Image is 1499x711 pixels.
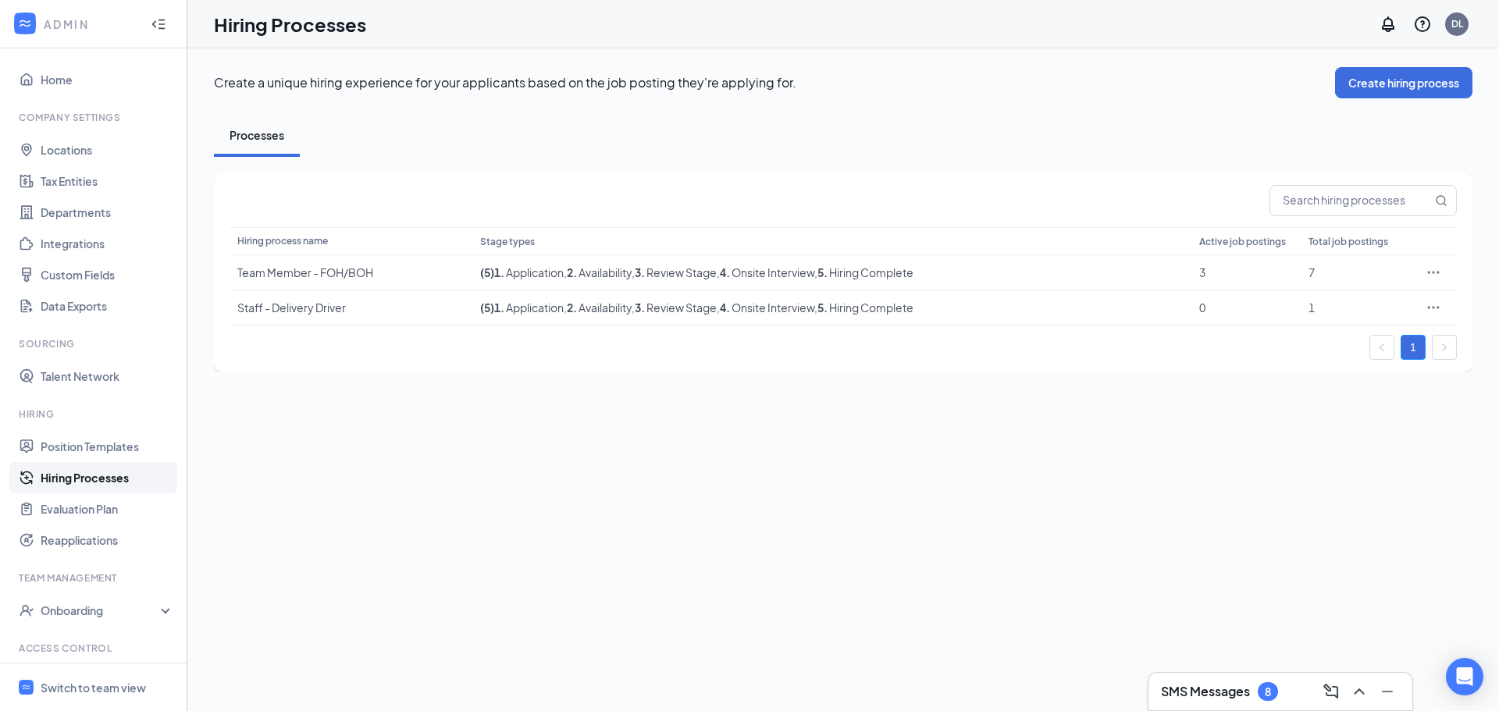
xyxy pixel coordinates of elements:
[214,11,366,37] h1: Hiring Processes
[41,134,174,165] a: Locations
[1377,343,1387,352] span: left
[1375,679,1400,704] button: Minimize
[814,300,913,315] span: , Hiring Complete
[41,165,174,197] a: Tax Entities
[632,265,717,279] span: , Review Stage
[19,642,171,655] div: Access control
[41,524,174,556] a: Reapplications
[1426,300,1441,315] svg: Ellipses
[214,74,1335,91] p: Create a unique hiring experience for your applicants based on the job posting they're applying for.
[44,16,137,32] div: ADMIN
[1161,683,1250,700] h3: SMS Messages
[472,227,1191,255] th: Stage types
[1265,685,1271,699] div: 8
[1191,227,1301,255] th: Active job postings
[1319,679,1344,704] button: ComposeMessage
[1347,679,1372,704] button: ChevronUp
[41,680,146,695] div: Switch to team view
[1199,300,1205,315] span: 0
[1379,15,1398,34] svg: Notifications
[635,265,645,279] b: 3 .
[817,300,828,315] b: 5 .
[41,259,174,290] a: Custom Fields
[480,265,494,279] span: ( 5 )
[1426,265,1441,280] svg: Ellipses
[1369,335,1394,360] button: left
[494,265,504,279] b: 1 .
[1322,682,1341,701] svg: ComposeMessage
[494,265,564,279] span: Application
[1440,343,1449,352] span: right
[1401,335,1426,360] li: 1
[720,300,730,315] b: 4 .
[41,462,174,493] a: Hiring Processes
[720,265,730,279] b: 4 .
[41,197,174,228] a: Departments
[494,300,564,315] span: Application
[41,290,174,322] a: Data Exports
[1432,335,1457,360] button: right
[1451,17,1463,30] div: DL
[1309,265,1402,280] div: 7
[41,64,174,95] a: Home
[41,603,161,618] div: Onboarding
[19,407,171,421] div: Hiring
[1199,265,1205,279] span: 3
[230,127,284,143] div: Processes
[19,603,34,618] svg: UserCheck
[632,300,717,315] span: , Review Stage
[41,493,174,524] a: Evaluation Plan
[1446,658,1483,695] div: Open Intercom Messenger
[564,300,632,315] span: , Availability
[480,300,494,315] span: ( 5 )
[237,235,328,247] span: Hiring process name
[494,300,504,315] b: 1 .
[567,300,577,315] b: 2 .
[237,265,465,280] div: Team Member - FOH/BOH
[567,265,577,279] b: 2 .
[151,16,166,32] svg: Collapse
[41,228,174,259] a: Integrations
[817,265,828,279] b: 5 .
[1309,300,1402,315] div: 1
[19,111,171,124] div: Company Settings
[1413,15,1432,34] svg: QuestionInfo
[17,16,33,31] svg: WorkstreamLogo
[1435,194,1447,207] svg: MagnifyingGlass
[1350,682,1369,701] svg: ChevronUp
[1432,335,1457,360] li: Next Page
[19,571,171,585] div: Team Management
[1378,682,1397,701] svg: Minimize
[717,300,814,315] span: , Onsite Interview
[1270,186,1432,215] input: Search hiring processes
[564,265,632,279] span: , Availability
[635,300,645,315] b: 3 .
[19,337,171,350] div: Sourcing
[1335,67,1472,98] button: Create hiring process
[717,265,814,279] span: , Onsite Interview
[41,361,174,392] a: Talent Network
[1369,335,1394,360] li: Previous Page
[21,682,31,692] svg: WorkstreamLogo
[1401,336,1425,359] a: 1
[237,300,465,315] div: Staff - Delivery Driver
[41,431,174,462] a: Position Templates
[1301,227,1410,255] th: Total job postings
[814,265,913,279] span: , Hiring Complete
